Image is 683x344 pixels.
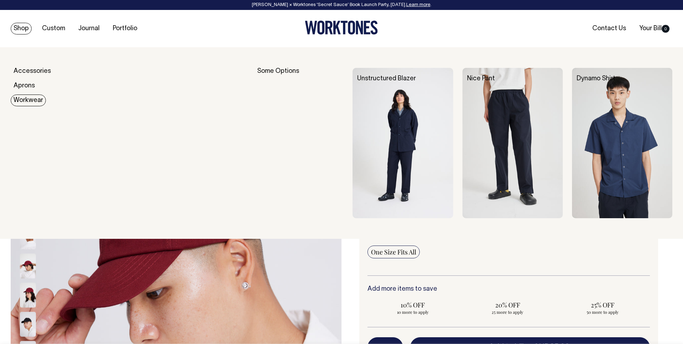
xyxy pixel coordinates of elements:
[20,312,36,337] img: black
[20,254,36,279] img: burgundy
[462,299,553,317] input: 20% OFF 25 more to apply
[110,23,140,34] a: Portfolio
[75,23,102,34] a: Journal
[406,3,430,7] a: Learn more
[353,68,453,218] img: Unstructured Blazer
[11,95,46,106] a: Workwear
[11,80,38,92] a: Aprons
[466,309,550,315] span: 25 more to apply
[20,283,36,308] img: burgundy
[561,301,644,309] span: 25% OFF
[462,68,563,218] img: Nice Pant
[7,2,676,7] div: [PERSON_NAME] × Worktones ‘Secret Sauce’ Book Launch Party, [DATE]. .
[371,248,416,256] span: One Size Fits All
[11,23,32,34] a: Shop
[367,299,458,317] input: 10% OFF 10 more to apply
[371,309,455,315] span: 10 more to apply
[589,23,629,34] a: Contact Us
[557,299,648,317] input: 25% OFF 50 more to apply
[39,23,68,34] a: Custom
[466,301,550,309] span: 20% OFF
[11,65,54,77] a: Accessories
[371,301,455,309] span: 10% OFF
[572,68,672,218] img: Dynamo Shirt
[367,286,650,293] h6: Add more items to save
[561,309,644,315] span: 50 more to apply
[662,25,669,33] span: 0
[257,68,343,218] div: Some Options
[467,76,495,82] a: Nice Pant
[636,23,672,34] a: Your Bill0
[367,246,420,258] input: One Size Fits All
[357,76,416,82] a: Unstructured Blazer
[577,76,615,82] a: Dynamo Shirt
